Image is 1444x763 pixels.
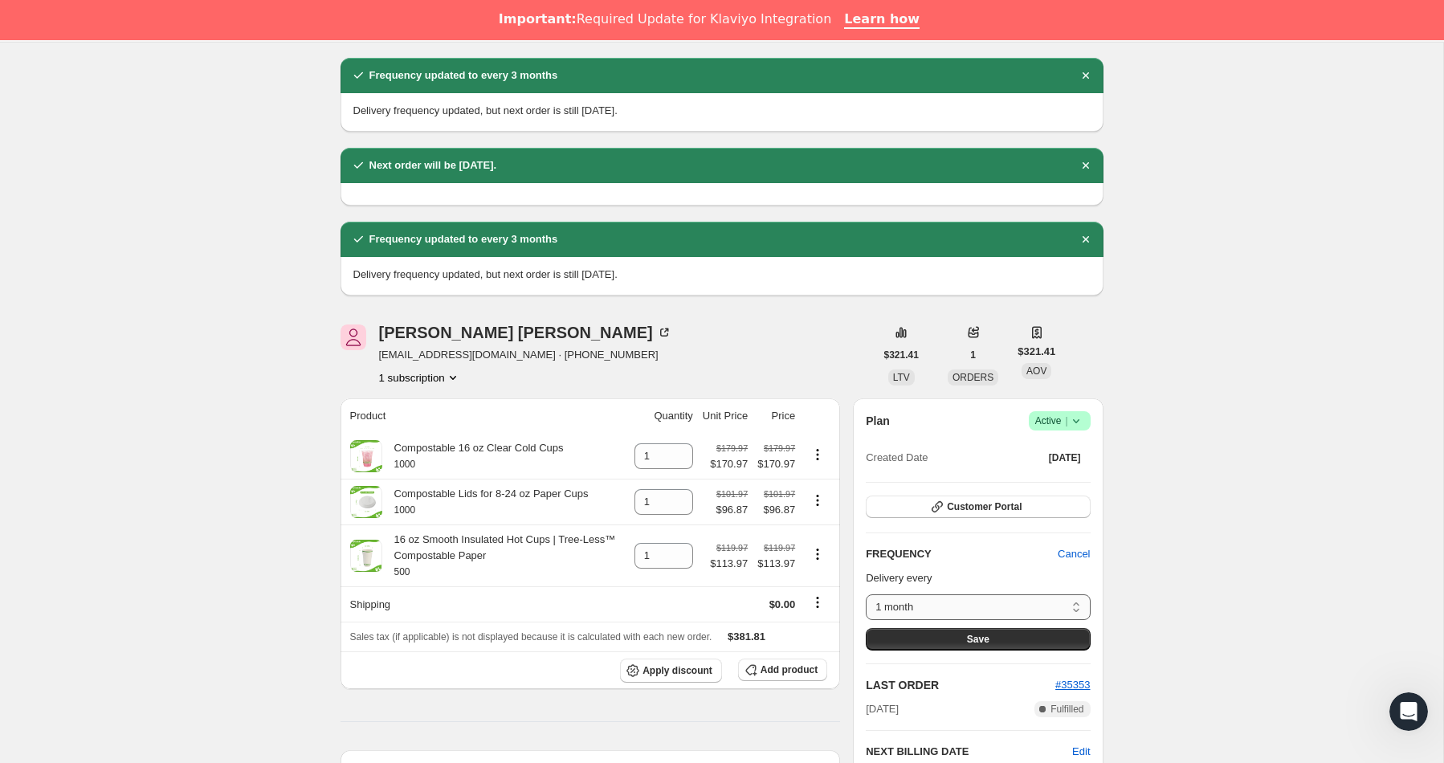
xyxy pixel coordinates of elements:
[866,628,1090,651] button: Save
[341,324,366,350] span: Jenna Elsayed
[1072,744,1090,760] button: Edit
[710,456,748,472] span: $170.97
[757,502,795,518] span: $96.87
[394,459,416,470] small: 1000
[952,372,993,383] span: ORDERS
[716,502,748,518] span: $96.87
[394,566,410,577] small: 500
[379,324,672,341] div: [PERSON_NAME] [PERSON_NAME]
[716,489,748,499] small: $101.97
[961,344,985,366] button: 1
[753,398,800,434] th: Price
[1389,692,1428,731] iframe: Intercom live chat
[382,486,589,518] div: Compostable Lids for 8-24 oz Paper Cups
[1050,703,1083,716] span: Fulfilled
[866,744,1072,760] h2: NEXT BILLING DATE
[884,349,919,361] span: $321.41
[716,443,748,453] small: $179.97
[1035,413,1084,429] span: Active
[1026,365,1046,377] span: AOV
[379,347,672,363] span: [EMAIL_ADDRESS][DOMAIN_NAME] · [PHONE_NUMBER]
[620,659,722,683] button: Apply discount
[1049,451,1081,464] span: [DATE]
[805,594,830,611] button: Shipping actions
[1075,154,1097,177] button: Dismiss notification
[1075,64,1097,87] button: Dismiss notification
[866,701,899,717] span: [DATE]
[341,586,630,622] th: Shipping
[716,543,748,553] small: $119.97
[866,413,890,429] h2: Plan
[805,492,830,509] button: Product actions
[350,540,382,572] img: product img
[350,486,382,518] img: product img
[1058,546,1090,562] span: Cancel
[1018,344,1055,360] span: $321.41
[728,630,765,643] span: $381.81
[947,500,1022,513] span: Customer Portal
[350,631,712,643] span: Sales tax (if applicable) is not displayed because it is calculated with each new order.
[394,504,416,516] small: 1000
[875,344,928,366] button: $321.41
[967,633,989,646] span: Save
[369,231,558,247] h2: Frequency updated to every 3 months
[630,398,698,434] th: Quantity
[499,11,831,27] div: Required Update for Klaviyo Integration
[379,369,461,386] button: Product actions
[805,545,830,563] button: Product actions
[1048,541,1099,567] button: Cancel
[1065,414,1067,427] span: |
[1055,679,1090,691] a: #35353
[642,664,712,677] span: Apply discount
[350,440,382,472] img: product img
[866,450,928,466] span: Created Date
[382,532,625,580] div: 16 oz Smooth Insulated Hot Cups | Tree-Less™ Compostable Paper
[353,103,1091,119] p: Delivery frequency updated, but next order is still [DATE].
[764,443,795,453] small: $179.97
[761,663,818,676] span: Add product
[866,570,1090,586] p: Delivery every
[893,372,910,383] span: LTV
[844,11,920,29] a: Learn how
[738,659,827,681] button: Add product
[1075,228,1097,251] button: Dismiss notification
[866,677,1055,693] h2: LAST ORDER
[769,598,796,610] span: $0.00
[866,496,1090,518] button: Customer Portal
[970,349,976,361] span: 1
[1055,677,1090,693] button: #35353
[698,398,753,434] th: Unit Price
[369,67,558,84] h2: Frequency updated to every 3 months
[764,543,795,553] small: $119.97
[757,456,795,472] span: $170.97
[499,11,577,27] b: Important:
[866,546,1058,562] h2: FREQUENCY
[757,556,795,572] span: $113.97
[382,440,564,472] div: Compostable 16 oz Clear Cold Cups
[369,157,497,173] h2: Next order will be [DATE].
[341,398,630,434] th: Product
[710,556,748,572] span: $113.97
[805,446,830,463] button: Product actions
[1039,447,1091,469] button: [DATE]
[764,489,795,499] small: $101.97
[353,267,1091,283] p: Delivery frequency updated, but next order is still [DATE].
